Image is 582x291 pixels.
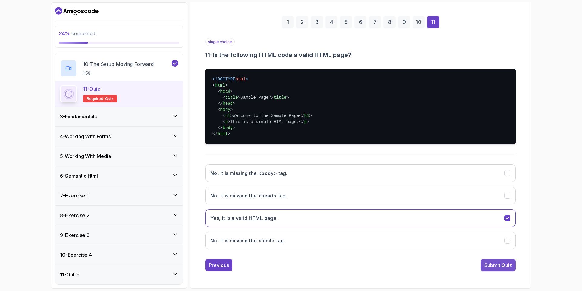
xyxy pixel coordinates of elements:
div: 7 [369,16,381,28]
h3: 11 - Is the following HTML code a valid HTML page? [205,51,516,59]
span: < > [223,119,230,124]
span: < > [223,113,233,118]
div: 5 [340,16,352,28]
h3: No, it is missing the <head> tag. [210,192,287,199]
button: 10-The Setup Moving Forward1:58 [60,60,178,77]
h3: 11 - Outro [60,271,79,278]
button: Yes, it is a valid HTML page. [205,209,516,227]
div: 8 [383,16,396,28]
div: 9 [398,16,410,28]
p: 1:58 [83,70,154,76]
span: < > [223,95,241,100]
h3: 3 - Fundamentals [60,113,97,120]
span: html [236,77,246,82]
button: No, it is missing the <body> tag. [205,164,516,182]
span: body [223,125,233,130]
h3: 9 - Exercise 3 [60,231,89,239]
span: Required- [87,96,105,101]
div: 10 [413,16,425,28]
button: No, it is missing the <html> tag. [205,232,516,249]
span: body [220,107,230,112]
div: Previous [209,262,229,269]
span: </ > [299,113,312,118]
span: head [220,89,230,94]
h3: Yes, it is a valid HTML page. [210,214,278,222]
span: title [274,95,286,100]
h3: No, it is missing the <html> tag. [210,237,285,244]
p: single choice [205,38,235,46]
button: 4-Working With Forms [55,127,183,146]
span: < > [212,83,228,88]
button: No, it is missing the <head> tag. [205,187,516,204]
button: 3-Fundamentals [55,107,183,126]
h3: 4 - Working With Forms [60,133,111,140]
div: 1 [282,16,294,28]
span: </ > [218,125,236,130]
span: < > [218,107,233,112]
span: </ > [218,101,236,106]
div: 3 [311,16,323,28]
span: <!DOCTYPE > [212,77,248,82]
span: html [215,83,225,88]
button: 10-Exercise 4 [55,245,183,265]
button: 8-Exercise 2 [55,206,183,225]
button: 7-Exercise 1 [55,186,183,205]
h3: 5 - Working With Media [60,152,111,160]
span: quiz [105,96,113,101]
button: Previous [205,259,232,271]
span: </ > [269,95,289,100]
span: h1 [225,113,230,118]
h3: 6 - Semantic Html [60,172,98,180]
div: 11 [427,16,439,28]
span: html [218,132,228,136]
span: head [223,101,233,106]
pre: Sample Page Welcome to the Sample Page This is a simple HTML page. [205,69,516,144]
button: 5-Working With Media [55,146,183,166]
button: Submit Quiz [481,259,516,271]
button: 9-Exercise 3 [55,225,183,245]
span: 24 % [59,30,70,36]
span: completed [59,30,95,36]
h3: 10 - Exercise 4 [60,251,92,258]
div: 2 [296,16,308,28]
button: 6-Semantic Html [55,166,183,186]
div: 4 [325,16,337,28]
p: 11 - Quiz [83,85,100,93]
span: </ > [299,119,309,124]
h3: 7 - Exercise 1 [60,192,89,199]
span: title [225,95,238,100]
button: 11-QuizRequired-quiz [60,85,178,102]
span: </ > [212,132,230,136]
span: h1 [304,113,309,118]
span: p [304,119,306,124]
div: Submit Quiz [484,262,512,269]
button: 11-Outro [55,265,183,284]
a: Dashboard [55,6,99,16]
p: 10 - The Setup Moving Forward [83,60,154,68]
h3: No, it is missing the <body> tag. [210,169,287,177]
div: 6 [354,16,366,28]
span: p [225,119,228,124]
h3: 8 - Exercise 2 [60,212,89,219]
span: < > [218,89,233,94]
